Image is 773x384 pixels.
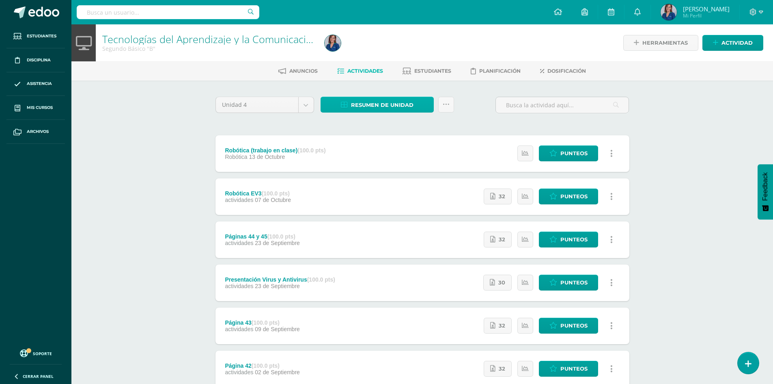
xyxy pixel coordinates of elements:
a: 32 [484,361,512,377]
span: 32 [499,318,505,333]
img: 58f7532ee663a95d6a165ab39a81ea9b.png [661,4,677,20]
span: actividades [225,283,253,289]
span: 13 de Octubre [249,154,285,160]
span: actividades [225,369,253,375]
a: Punteos [539,361,598,377]
span: Herramientas [642,35,688,50]
div: Robótica (trabajo en clase) [225,147,325,154]
h1: Tecnologías del Aprendizaje y la Comunicación [102,33,315,45]
a: Actividad [702,35,763,51]
a: Asistencia [6,72,65,96]
span: Punteos [560,318,588,333]
strong: (100.0 pts) [307,276,335,283]
a: Punteos [539,275,598,291]
span: Robótica [225,154,247,160]
span: Punteos [560,189,588,204]
span: Resumen de unidad [351,98,413,113]
a: 30 [483,275,512,291]
span: Punteos [560,361,588,376]
a: 32 [484,189,512,204]
span: Mis cursos [27,104,53,111]
a: Actividades [337,65,383,78]
a: Unidad 4 [216,97,314,113]
span: Asistencia [27,80,52,87]
span: Anuncios [289,68,318,74]
a: Punteos [539,318,598,334]
a: Soporte [10,347,62,358]
a: 32 [484,232,512,247]
span: 07 de Octubre [255,197,291,203]
a: Mis cursos [6,96,65,120]
span: Actividades [347,68,383,74]
a: Punteos [539,189,598,204]
span: Mi Perfil [683,12,730,19]
span: 09 de Septiembre [255,326,300,332]
span: Punteos [560,275,588,290]
strong: (100.0 pts) [252,319,280,326]
a: Punteos [539,145,598,161]
span: Soporte [33,351,52,356]
a: Punteos [539,232,598,247]
span: Unidad 4 [222,97,292,113]
img: 58f7532ee663a95d6a165ab39a81ea9b.png [325,35,341,51]
strong: (100.0 pts) [252,362,280,369]
a: Dosificación [540,65,586,78]
span: Estudiantes [27,33,56,39]
span: actividades [225,240,253,246]
span: 02 de Septiembre [255,369,300,375]
div: Página 43 [225,319,299,326]
span: Feedback [762,172,769,201]
span: 32 [499,232,505,247]
div: Robótica EV3 [225,190,291,197]
input: Busca la actividad aquí... [496,97,629,113]
span: Cerrar panel [23,373,54,379]
span: 32 [499,361,505,376]
span: Disciplina [27,57,51,63]
a: Tecnologías del Aprendizaje y la Comunicación [102,32,318,46]
input: Busca un usuario... [77,5,259,19]
a: Resumen de unidad [321,97,434,113]
div: Segundo Básico 'B' [102,45,315,52]
span: Actividad [721,35,753,50]
span: Punteos [560,232,588,247]
span: actividades [225,197,253,203]
strong: (100.0 pts) [262,190,290,197]
span: 23 de Septiembre [255,240,300,246]
a: Estudiantes [6,24,65,48]
a: Archivos [6,120,65,144]
button: Feedback - Mostrar encuesta [758,164,773,219]
div: Páginas 44 y 45 [225,233,299,240]
span: Archivos [27,128,49,135]
a: Planificación [471,65,521,78]
strong: (100.0 pts) [267,233,295,240]
div: Página 42 [225,362,299,369]
a: Disciplina [6,48,65,72]
span: actividades [225,326,253,332]
span: Dosificación [547,68,586,74]
a: Estudiantes [403,65,451,78]
span: Estudiantes [414,68,451,74]
a: Anuncios [278,65,318,78]
div: Presentación Virus y Antivirus [225,276,335,283]
a: Herramientas [623,35,698,51]
a: 32 [484,318,512,334]
span: Punteos [560,146,588,161]
span: [PERSON_NAME] [683,5,730,13]
span: 30 [498,275,505,290]
span: Planificación [479,68,521,74]
span: 32 [499,189,505,204]
strong: (100.0 pts) [297,147,325,154]
span: 23 de Septiembre [255,283,300,289]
